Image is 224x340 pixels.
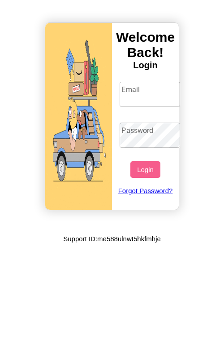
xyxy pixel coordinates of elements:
[115,178,175,203] a: Forgot Password?
[112,60,179,71] h4: Login
[112,30,179,60] h3: Welcome Back!
[63,233,161,245] p: Support ID: me588ulnwt5hkfmhje
[45,23,112,210] img: gif
[130,161,160,178] button: Login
